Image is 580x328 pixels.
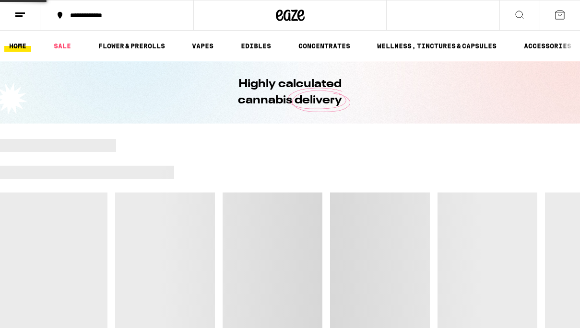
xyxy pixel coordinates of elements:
a: CONCENTRATES [294,40,355,52]
a: EDIBLES [236,40,276,52]
a: ACCESSORIES [519,40,576,52]
a: SALE [49,40,76,52]
a: WELLNESS, TINCTURES & CAPSULES [372,40,501,52]
a: FLOWER & PREROLLS [94,40,170,52]
a: VAPES [187,40,218,52]
a: HOME [4,40,31,52]
h1: Highly calculated cannabis delivery [211,76,369,109]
